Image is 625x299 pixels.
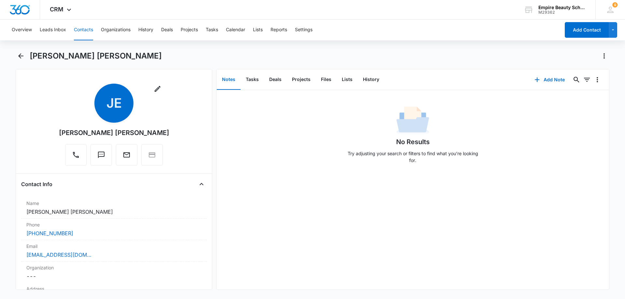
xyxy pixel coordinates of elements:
button: Lists [253,20,263,40]
label: Organization [26,264,201,271]
button: Calendar [226,20,245,40]
div: notifications count [612,2,618,7]
button: Deals [161,20,173,40]
button: Add Note [528,72,571,88]
button: Call [65,144,87,166]
button: Overflow Menu [592,75,603,85]
label: Address [26,285,201,292]
button: Text [90,144,112,166]
a: Email [116,154,137,160]
button: Contacts [74,20,93,40]
button: Search... [571,75,582,85]
button: Reports [271,20,287,40]
dd: --- [26,272,201,280]
button: Tasks [241,70,264,90]
button: Filters [582,75,592,85]
button: Projects [181,20,198,40]
button: History [138,20,153,40]
span: 9 [612,2,618,7]
button: Close [196,179,207,189]
div: Name[PERSON_NAME] [PERSON_NAME] [21,197,207,219]
p: Try adjusting your search or filters to find what you’re looking for. [344,150,481,164]
div: [PERSON_NAME] [PERSON_NAME] [59,128,169,138]
button: Notes [217,70,241,90]
div: account name [538,5,586,10]
h1: [PERSON_NAME] [PERSON_NAME] [30,51,162,61]
h1: No Results [396,137,430,147]
span: JE [94,84,133,123]
button: Email [116,144,137,166]
label: Email [26,243,201,250]
div: Organization--- [21,262,207,283]
button: Deals [264,70,287,90]
a: [EMAIL_ADDRESS][DOMAIN_NAME] [26,251,91,259]
a: Call [65,154,87,160]
a: [PHONE_NUMBER] [26,229,73,237]
button: Files [316,70,337,90]
div: Email[EMAIL_ADDRESS][DOMAIN_NAME] [21,240,207,262]
h4: Contact Info [21,180,52,188]
button: Lists [337,70,358,90]
label: Phone [26,221,201,228]
dd: [PERSON_NAME] [PERSON_NAME] [26,208,201,216]
button: History [358,70,384,90]
button: Projects [287,70,316,90]
button: Tasks [206,20,218,40]
button: Overview [12,20,32,40]
button: Leads Inbox [40,20,66,40]
button: Back [16,51,26,61]
div: account id [538,10,586,15]
a: Text [90,154,112,160]
span: CRM [50,6,63,13]
button: Settings [295,20,312,40]
button: Add Contact [565,22,609,38]
img: No Data [396,104,429,137]
div: Phone[PHONE_NUMBER] [21,219,207,240]
label: Name [26,200,201,207]
button: Organizations [101,20,131,40]
button: Actions [599,51,609,61]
